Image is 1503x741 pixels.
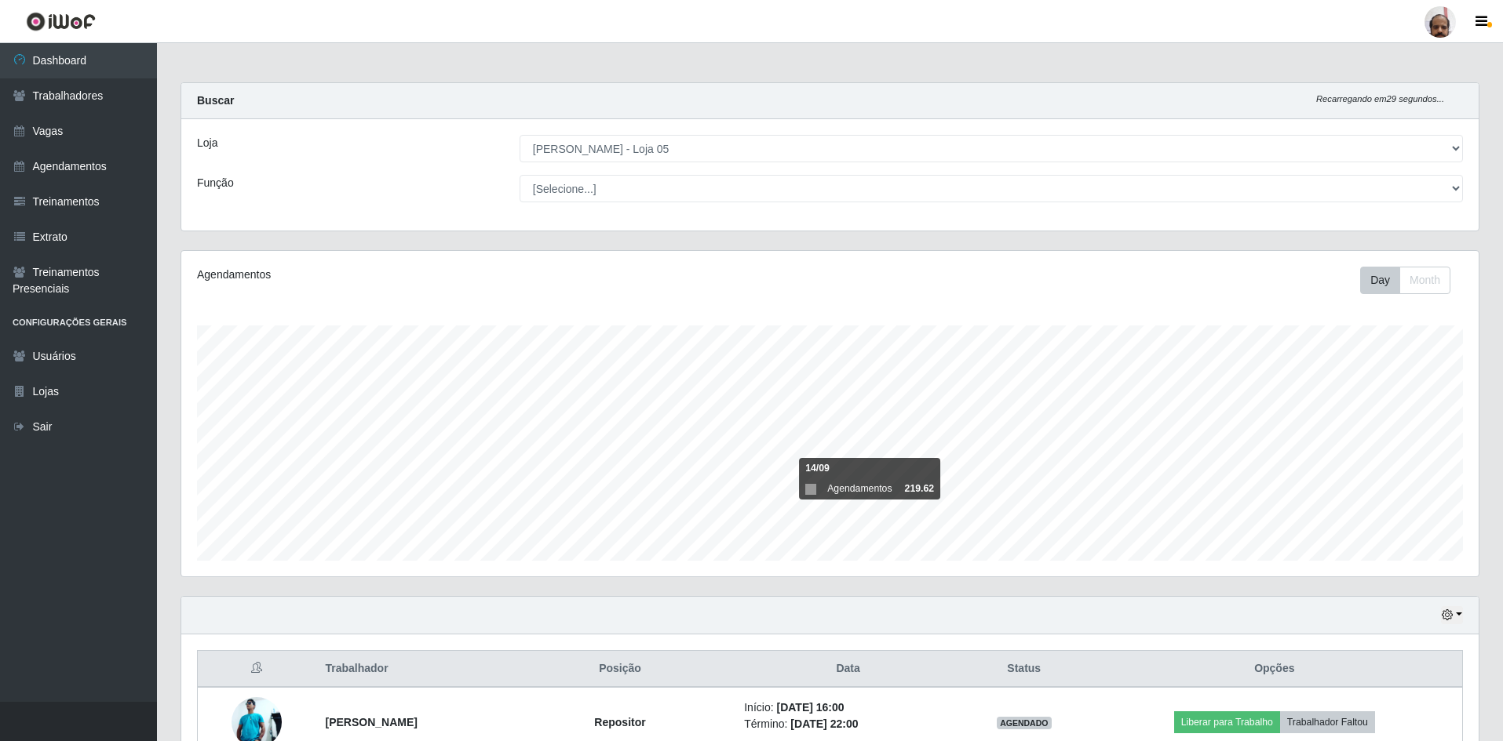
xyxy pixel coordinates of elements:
time: [DATE] 22:00 [790,717,858,730]
strong: Repositor [594,716,645,728]
div: First group [1360,267,1450,294]
button: Month [1399,267,1450,294]
th: Trabalhador [316,651,505,688]
th: Posição [505,651,735,688]
button: Day [1360,267,1400,294]
button: Liberar para Trabalho [1174,711,1280,733]
th: Status [961,651,1087,688]
label: Função [197,175,234,191]
div: Toolbar with button groups [1360,267,1463,294]
strong: Buscar [197,94,234,107]
strong: [PERSON_NAME] [325,716,417,728]
time: [DATE] 16:00 [776,701,844,714]
li: Término: [744,716,952,732]
span: AGENDADO [997,717,1052,729]
div: Agendamentos [197,267,711,283]
button: Trabalhador Faltou [1280,711,1375,733]
img: CoreUI Logo [26,12,96,31]
th: Data [735,651,961,688]
i: Recarregando em 29 segundos... [1316,94,1444,104]
th: Opções [1087,651,1463,688]
label: Loja [197,135,217,151]
li: Início: [744,699,952,716]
